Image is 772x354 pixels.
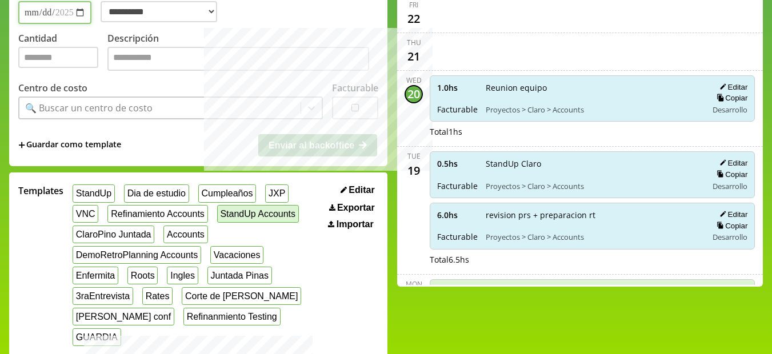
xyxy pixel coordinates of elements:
[73,226,154,243] button: ClaroPino Juntada
[18,184,63,197] span: Templates
[406,279,422,289] div: Mon
[18,139,25,151] span: +
[713,181,747,191] span: Desarrollo
[337,219,374,230] span: Importar
[716,210,747,219] button: Editar
[18,47,98,68] input: Cantidad
[713,93,747,103] button: Copiar
[430,126,755,137] div: Total 1 hs
[716,158,747,168] button: Editar
[713,221,747,231] button: Copiar
[406,75,422,85] div: Wed
[405,85,423,103] div: 20
[337,184,378,196] button: Editar
[713,104,747,115] span: Desarrollo
[167,267,198,284] button: Ingles
[210,246,263,264] button: Vacaciones
[73,246,201,264] button: DemoRetroPlanning Accounts
[486,210,699,220] span: revision prs + preparacion rt
[18,139,121,151] span: +Guardar como template
[326,202,378,214] button: Exportar
[405,161,423,179] div: 19
[430,254,755,265] div: Total 6.5 hs
[73,308,174,325] button: [PERSON_NAME] conf
[18,32,107,74] label: Cantidad
[437,158,478,169] span: 0.5 hs
[405,47,423,66] div: 21
[198,184,256,202] button: Cumpleaños
[437,231,478,242] span: Facturable
[437,180,478,191] span: Facturable
[486,104,699,115] span: Proyectos > Claro > Accounts
[163,226,207,243] button: Accounts
[18,82,87,94] label: Centro de costo
[437,104,478,115] span: Facturable
[73,328,121,346] button: GUARDIA
[337,203,375,213] span: Exportar
[486,181,699,191] span: Proyectos > Claro > Accounts
[437,210,478,220] span: 6.0 hs
[217,205,299,223] button: StandUp Accounts
[332,82,378,94] label: Facturable
[713,170,747,179] button: Copiar
[405,10,423,28] div: 22
[25,102,153,114] div: 🔍 Buscar un centro de costo
[107,47,369,71] textarea: Descripción
[716,82,747,92] button: Editar
[107,32,378,74] label: Descripción
[107,205,207,223] button: Refinamiento Accounts
[713,232,747,242] span: Desarrollo
[207,267,272,284] button: Juntada Pinas
[486,158,699,169] span: StandUp Claro
[73,267,118,284] button: Enfermita
[437,82,478,93] span: 1.0 hs
[101,1,217,22] select: Tipo de hora
[407,151,421,161] div: Tue
[486,82,699,93] span: Reunion equipo
[73,287,133,305] button: 3raEntrevista
[183,308,281,325] button: Refinanmiento Testing
[349,185,374,195] span: Editar
[265,184,289,202] button: JXP
[124,184,189,202] button: Dia de estudio
[73,184,115,202] button: StandUp
[407,38,421,47] div: Thu
[142,287,173,305] button: Rates
[73,205,98,223] button: VNC
[486,232,699,242] span: Proyectos > Claro > Accounts
[182,287,301,305] button: Corte de [PERSON_NAME]
[127,267,158,284] button: Roots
